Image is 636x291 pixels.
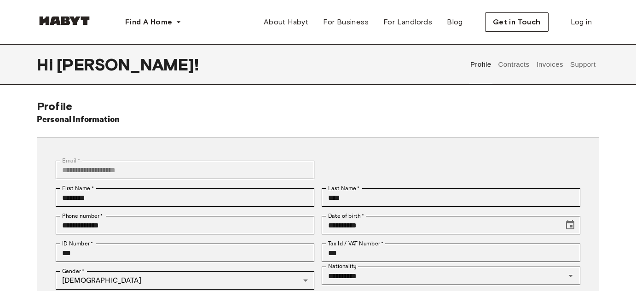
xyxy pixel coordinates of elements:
[469,44,492,85] button: Profile
[535,44,564,85] button: Invoices
[316,13,376,31] a: For Business
[485,12,549,32] button: Get in Touch
[62,267,84,275] label: Gender
[328,212,364,220] label: Date of birth
[439,13,470,31] a: Blog
[62,157,80,165] label: Email
[571,17,592,28] span: Log in
[56,271,314,290] div: [DEMOGRAPHIC_DATA]
[383,17,432,28] span: For Landlords
[37,113,120,126] h6: Personal Information
[564,269,577,282] button: Open
[37,55,57,74] span: Hi
[328,184,360,192] label: Last Name
[37,16,92,25] img: Habyt
[62,212,103,220] label: Phone number
[323,17,369,28] span: For Business
[328,239,383,248] label: Tax Id / VAT Number
[497,44,531,85] button: Contracts
[467,44,599,85] div: user profile tabs
[62,184,94,192] label: First Name
[264,17,308,28] span: About Habyt
[376,13,439,31] a: For Landlords
[563,13,599,31] a: Log in
[256,13,316,31] a: About Habyt
[118,13,189,31] button: Find A Home
[56,161,314,179] div: You can't change your email address at the moment. Please reach out to customer support in case y...
[561,216,579,234] button: Choose date, selected date is Jun 6, 2005
[493,17,541,28] span: Get in Touch
[37,99,72,113] span: Profile
[57,55,199,74] span: [PERSON_NAME] !
[569,44,597,85] button: Support
[62,239,93,248] label: ID Number
[125,17,172,28] span: Find A Home
[447,17,463,28] span: Blog
[328,262,357,270] label: Nationality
